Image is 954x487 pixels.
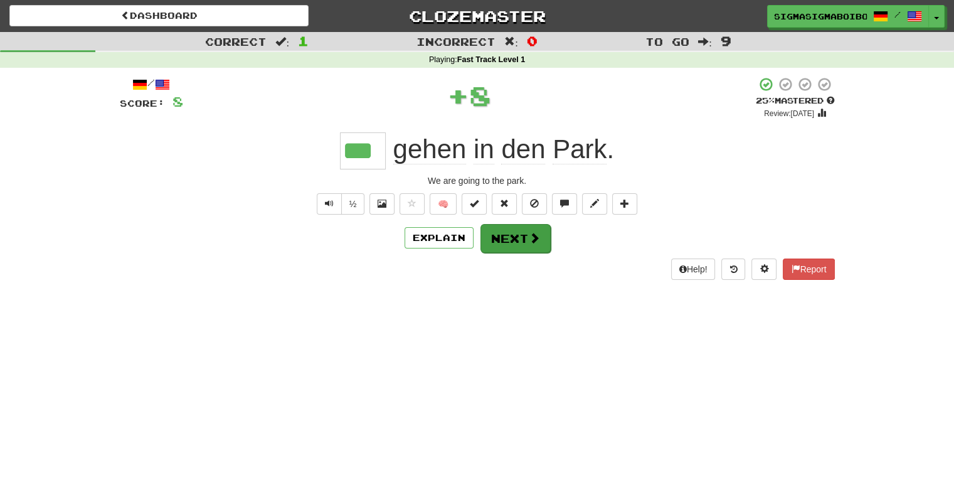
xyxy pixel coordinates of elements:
[774,11,867,22] span: sigmasigmaboiboiboi
[527,33,538,48] span: 0
[783,259,834,280] button: Report
[298,33,309,48] span: 1
[582,193,607,215] button: Edit sentence (alt+d)
[327,5,627,27] a: Clozemaster
[120,98,165,109] span: Score:
[501,134,545,164] span: den
[120,77,183,92] div: /
[393,134,467,164] span: gehen
[341,193,365,215] button: ½
[698,36,712,47] span: :
[120,174,835,187] div: We are going to the park.
[522,193,547,215] button: Ignore sentence (alt+i)
[400,193,425,215] button: Favorite sentence (alt+f)
[894,10,901,19] span: /
[9,5,309,26] a: Dashboard
[756,95,835,107] div: Mastered
[462,193,487,215] button: Set this sentence to 100% Mastered (alt+m)
[469,80,491,111] span: 8
[492,193,517,215] button: Reset to 0% Mastered (alt+r)
[721,259,745,280] button: Round history (alt+y)
[767,5,929,28] a: sigmasigmaboiboiboi /
[480,224,551,253] button: Next
[275,36,289,47] span: :
[405,227,474,249] button: Explain
[721,33,731,48] span: 9
[369,193,395,215] button: Show image (alt+x)
[645,35,689,48] span: To go
[205,35,267,48] span: Correct
[430,193,457,215] button: 🧠
[612,193,637,215] button: Add to collection (alt+a)
[416,35,496,48] span: Incorrect
[172,94,183,109] span: 8
[474,134,494,164] span: in
[457,55,526,64] strong: Fast Track Level 1
[504,36,518,47] span: :
[314,193,365,215] div: Text-to-speech controls
[553,134,607,164] span: Park
[447,77,469,114] span: +
[552,193,577,215] button: Discuss sentence (alt+u)
[756,95,775,105] span: 25 %
[671,259,716,280] button: Help!
[317,193,342,215] button: Play sentence audio (ctl+space)
[386,134,614,164] span: .
[764,109,814,118] small: Review: [DATE]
